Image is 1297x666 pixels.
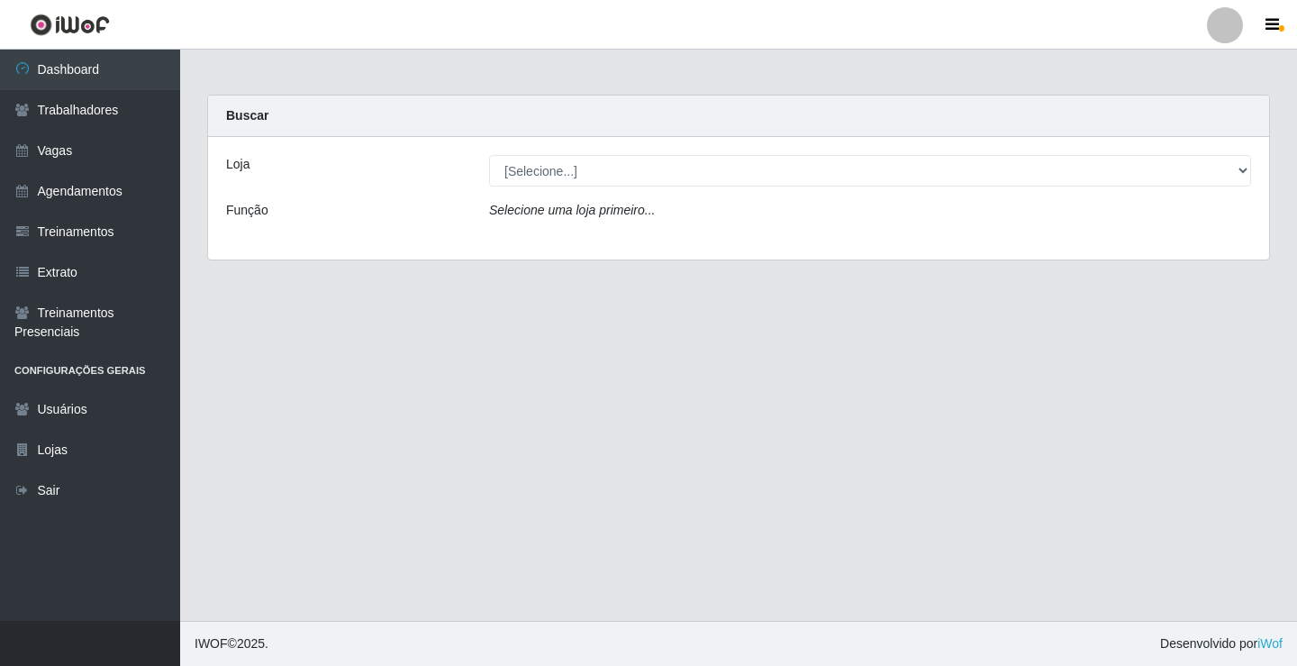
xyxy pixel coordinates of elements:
[30,14,110,36] img: CoreUI Logo
[489,203,655,217] i: Selecione uma loja primeiro...
[226,155,249,174] label: Loja
[195,636,228,651] span: IWOF
[1257,636,1283,651] a: iWof
[226,108,268,123] strong: Buscar
[195,634,268,653] span: © 2025 .
[226,201,268,220] label: Função
[1160,634,1283,653] span: Desenvolvido por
